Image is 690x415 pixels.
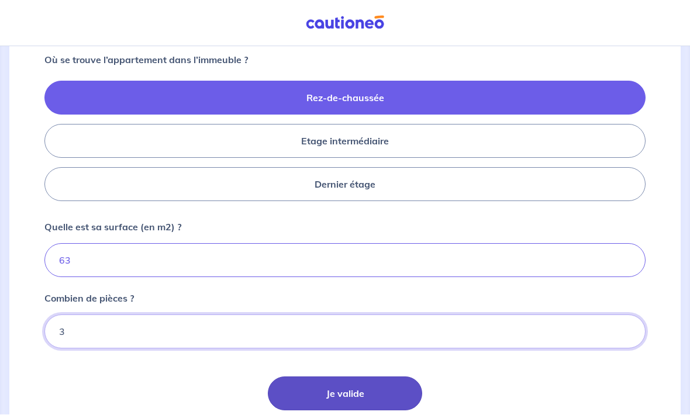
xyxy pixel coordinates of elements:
input: Ex: 1 [44,315,646,349]
img: Cautioneo [301,16,389,30]
button: Je valide [268,377,422,411]
p: Quelle est sa surface (en m2) ? [44,220,181,234]
label: Rez-de-chaussée [44,81,646,115]
label: Etage intermédiaire [44,124,646,158]
p: Où se trouve l’appartement dans l’immeuble ? [44,53,248,67]
p: Combien de pièces ? [44,292,134,306]
label: Dernier étage [44,168,646,202]
input: Ex : 67 [44,244,646,278]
